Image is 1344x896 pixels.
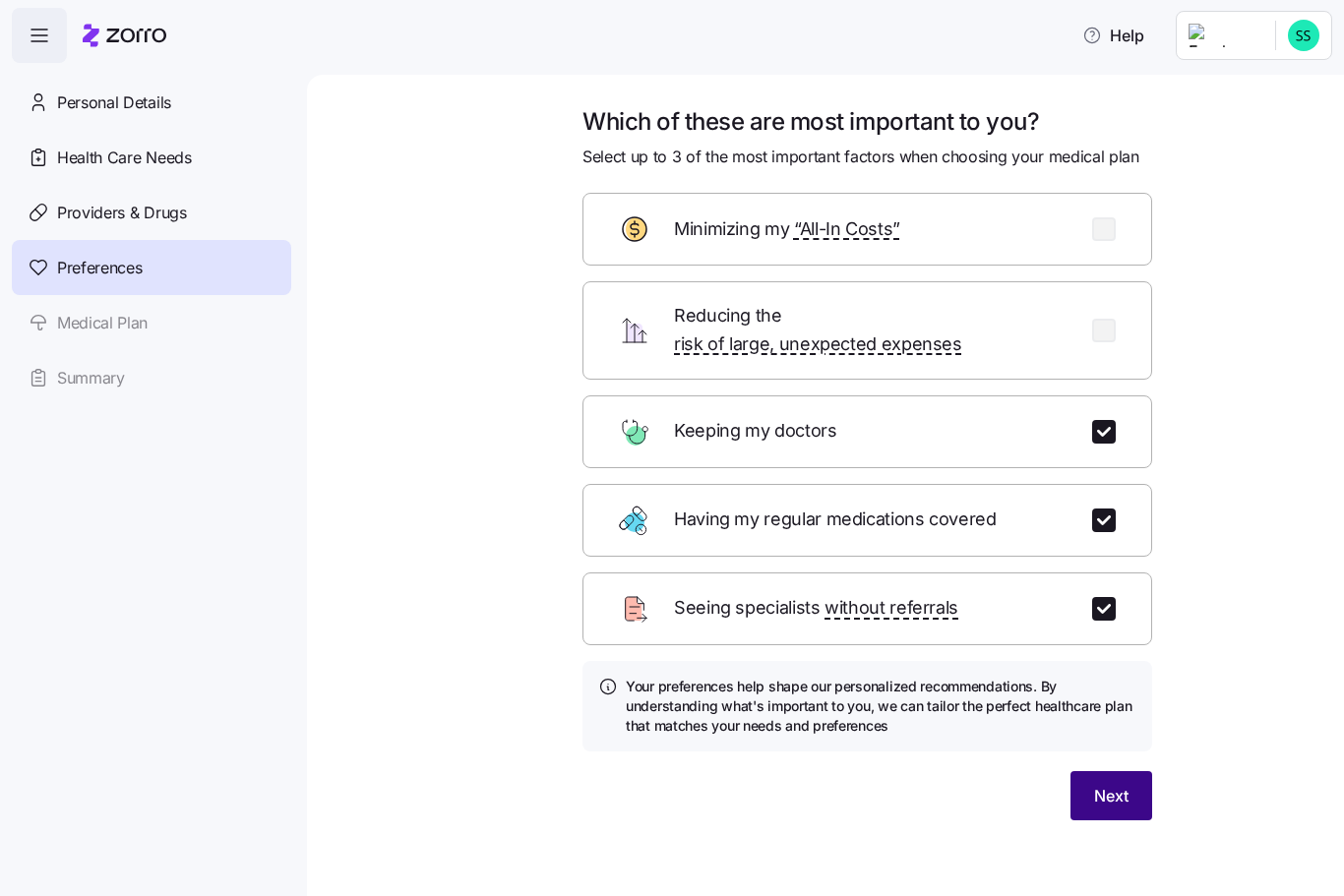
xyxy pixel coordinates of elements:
[674,417,841,446] span: Keeping my doctors
[12,240,291,295] a: Preferences
[57,90,171,115] span: Personal Details
[1288,20,1319,51] img: 0464b77798e1e106aafadcb04bb87fa1
[57,201,187,225] span: Providers & Drugs
[825,594,958,623] span: without referrals
[674,506,1001,534] span: Having my regular medications covered
[626,677,1136,737] h4: Your preferences help shape our personalized recommendations. By understanding what's important t...
[12,295,291,350] a: Medical Plan
[1082,24,1144,47] span: Help
[582,106,1152,137] h1: Which of these are most important to you?
[1189,24,1259,47] img: Employer logo
[1067,16,1160,55] button: Help
[12,350,291,405] a: Summary
[794,215,900,244] span: “All-In Costs”
[674,302,1069,359] span: Reducing the
[674,330,962,359] span: risk of large, unexpected expenses
[12,130,291,185] a: Health Care Needs
[1070,771,1152,820] button: Next
[12,75,291,130] a: Personal Details
[674,215,900,244] span: Minimizing my
[57,146,192,170] span: Health Care Needs
[582,145,1139,169] span: Select up to 3 of the most important factors when choosing your medical plan
[12,185,291,240] a: Providers & Drugs
[1094,784,1129,807] span: Next
[57,256,142,280] span: Preferences
[674,594,958,623] span: Seeing specialists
